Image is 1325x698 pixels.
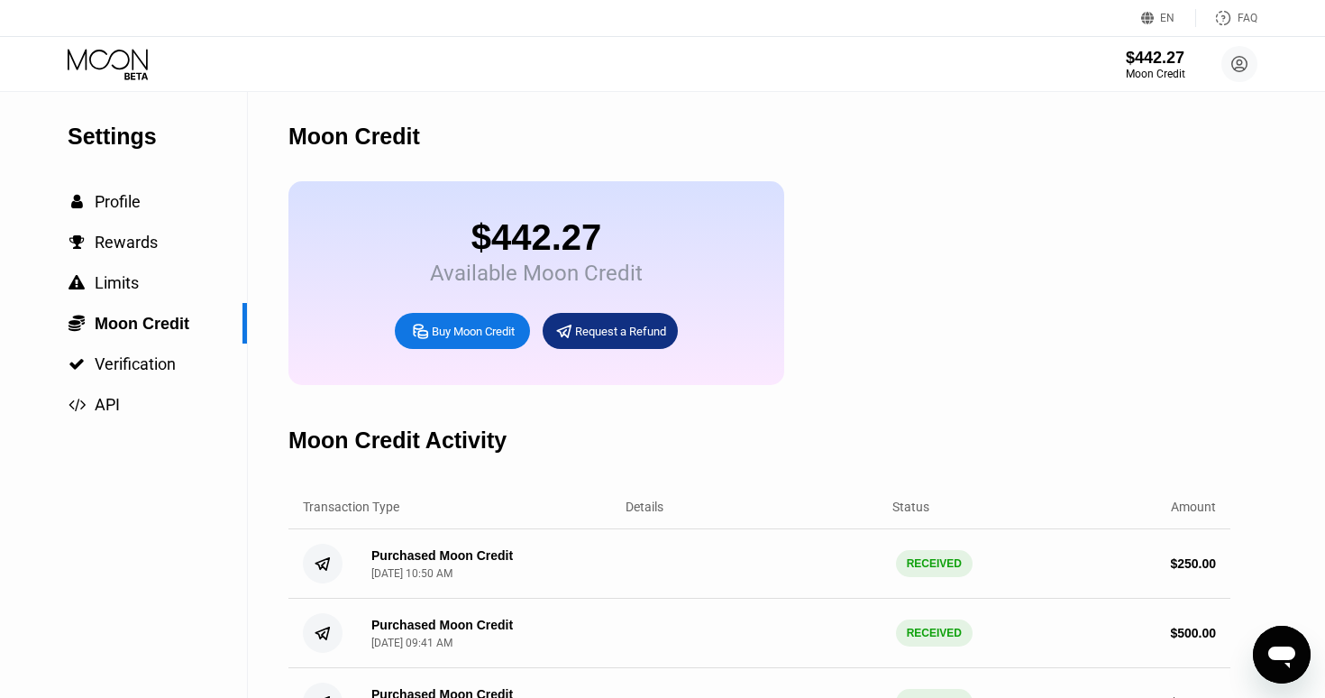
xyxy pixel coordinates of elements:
[371,618,513,632] div: Purchased Moon Credit
[575,324,666,339] div: Request a Refund
[626,500,663,514] div: Details
[1141,9,1196,27] div: EN
[95,395,120,414] span: API
[288,427,507,454] div: Moon Credit Activity
[1238,12,1257,24] div: FAQ
[1126,49,1185,80] div: $442.27Moon Credit
[95,273,139,292] span: Limits
[1170,556,1216,571] div: $ 250.00
[1196,9,1257,27] div: FAQ
[371,637,452,649] div: [DATE] 09:41 AM
[430,261,643,286] div: Available Moon Credit
[1126,49,1185,68] div: $442.27
[95,315,189,333] span: Moon Credit
[371,548,513,563] div: Purchased Moon Credit
[95,233,158,252] span: Rewards
[896,550,973,577] div: RECEIVED
[68,275,86,291] div: 
[1253,626,1311,684] iframe: Button to launch messaging window
[69,234,85,251] span: 
[69,356,85,372] span: 
[69,397,86,413] span: 
[896,620,973,647] div: RECEIVED
[68,194,86,210] div: 
[395,313,530,349] div: Buy Moon Credit
[1171,500,1216,514] div: Amount
[68,124,247,150] div: Settings
[430,217,643,258] div: $442.27
[1160,12,1174,24] div: EN
[95,192,141,211] span: Profile
[1170,626,1216,640] div: $ 500.00
[432,324,515,339] div: Buy Moon Credit
[68,234,86,251] div: 
[288,124,420,150] div: Moon Credit
[303,500,399,514] div: Transaction Type
[371,567,452,580] div: [DATE] 10:50 AM
[71,194,83,210] span: 
[68,314,86,332] div: 
[1126,68,1185,80] div: Moon Credit
[68,356,86,372] div: 
[69,275,85,291] span: 
[95,354,176,373] span: Verification
[69,314,85,332] span: 
[543,313,678,349] div: Request a Refund
[892,500,929,514] div: Status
